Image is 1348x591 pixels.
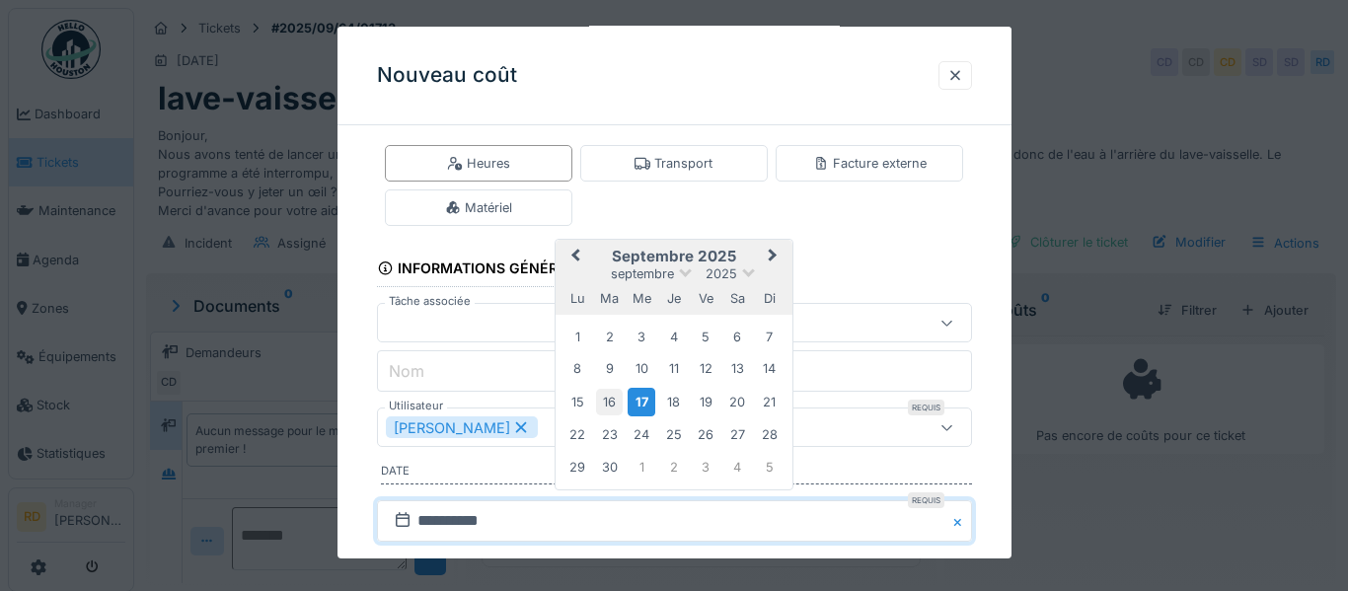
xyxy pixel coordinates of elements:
div: Month septembre, 2025 [562,321,786,482]
label: Utilisateur [385,398,447,414]
div: Choose mardi 9 septembre 2025 [596,355,623,382]
button: Previous Month [558,242,589,273]
div: Choose lundi 22 septembre 2025 [564,421,591,448]
div: Choose mercredi 24 septembre 2025 [628,421,654,448]
div: Choose jeudi 25 septembre 2025 [660,421,687,448]
div: Transport [635,154,712,173]
div: Choose lundi 29 septembre 2025 [564,454,591,480]
div: Choose samedi 4 octobre 2025 [724,454,751,480]
div: Choose vendredi 19 septembre 2025 [692,389,718,415]
div: samedi [724,285,751,312]
div: Choose mercredi 10 septembre 2025 [628,355,654,382]
label: Durée [381,557,972,579]
div: vendredi [692,285,718,312]
div: Choose lundi 15 septembre 2025 [564,389,591,415]
label: Nom [385,359,428,383]
label: Tâche associée [385,293,475,310]
div: Choose mercredi 17 septembre 2025 [628,388,654,416]
div: Choose mercredi 1 octobre 2025 [628,454,654,480]
div: Choose dimanche 14 septembre 2025 [756,355,783,382]
h3: Nouveau coût [377,63,517,88]
div: mercredi [628,285,654,312]
button: Close [950,500,972,542]
div: Choose mardi 2 septembre 2025 [596,324,623,350]
div: Choose samedi 27 septembre 2025 [724,421,751,448]
div: dimanche [756,285,783,312]
div: mardi [596,285,623,312]
div: Heures [447,154,510,173]
div: Choose samedi 6 septembre 2025 [724,324,751,350]
div: Choose mardi 23 septembre 2025 [596,421,623,448]
div: Choose vendredi 3 octobre 2025 [692,454,718,480]
div: Choose lundi 1 septembre 2025 [564,324,591,350]
div: Choose vendredi 26 septembre 2025 [692,421,718,448]
div: Choose dimanche 21 septembre 2025 [756,389,783,415]
div: Choose lundi 8 septembre 2025 [564,355,591,382]
div: Choose samedi 20 septembre 2025 [724,389,751,415]
button: Next Month [759,242,790,273]
div: Choose jeudi 4 septembre 2025 [660,324,687,350]
div: Requis [908,400,944,415]
div: [PERSON_NAME] [386,416,538,438]
div: Choose dimanche 28 septembre 2025 [756,421,783,448]
div: lundi [564,285,591,312]
div: Facture externe [813,154,927,173]
div: Choose jeudi 18 septembre 2025 [660,389,687,415]
div: Choose jeudi 2 octobre 2025 [660,454,687,480]
div: Choose mardi 30 septembre 2025 [596,454,623,480]
div: Choose mardi 16 septembre 2025 [596,389,623,415]
h2: septembre 2025 [556,248,792,265]
div: Choose mercredi 3 septembre 2025 [628,324,654,350]
span: septembre [611,266,674,281]
div: Choose vendredi 5 septembre 2025 [692,324,718,350]
div: Choose dimanche 7 septembre 2025 [756,324,783,350]
div: jeudi [660,285,687,312]
div: Choose vendredi 12 septembre 2025 [692,355,718,382]
div: Requis [908,492,944,508]
div: Informations générales [377,254,594,287]
div: Choose samedi 13 septembre 2025 [724,355,751,382]
div: Choose dimanche 5 octobre 2025 [756,454,783,480]
span: 2025 [706,266,737,281]
label: Date [381,463,972,484]
div: Matériel [445,198,512,217]
div: Choose jeudi 11 septembre 2025 [660,355,687,382]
